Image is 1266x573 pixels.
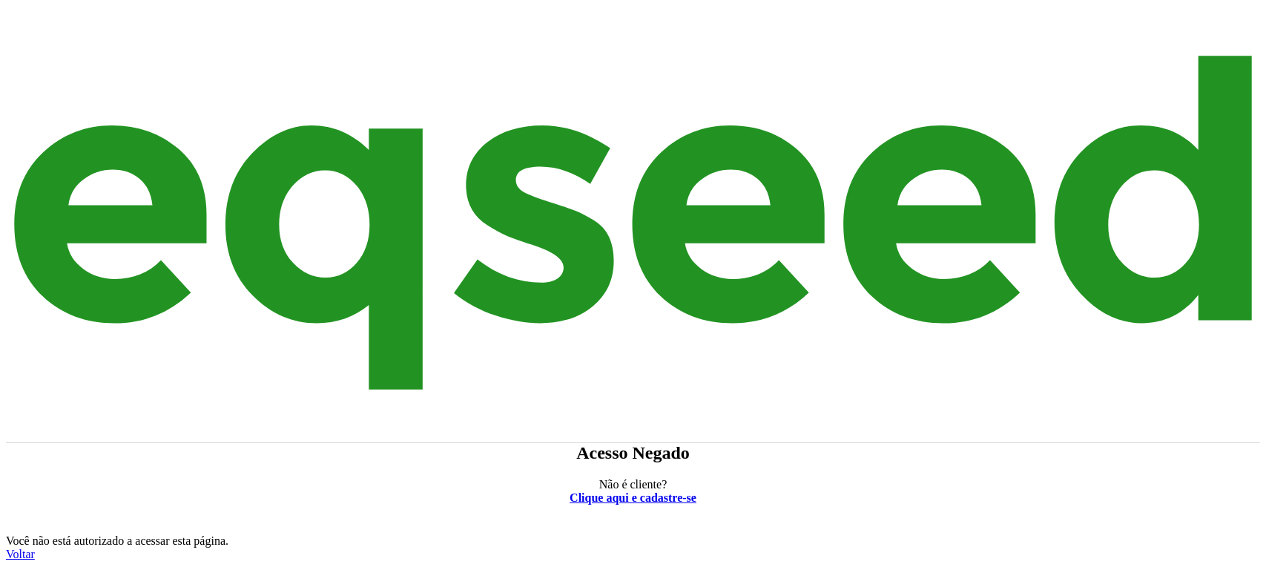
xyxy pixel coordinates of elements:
a: Voltar [6,548,35,560]
a: Clique aqui e cadastre-se [570,491,696,504]
section: Você não está autorizado a acessar esta página. [6,534,1260,548]
h2: Acesso Negado [6,443,1260,463]
p: Não é cliente? [6,478,1260,505]
img: EqSeed Logo [6,13,1260,432]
